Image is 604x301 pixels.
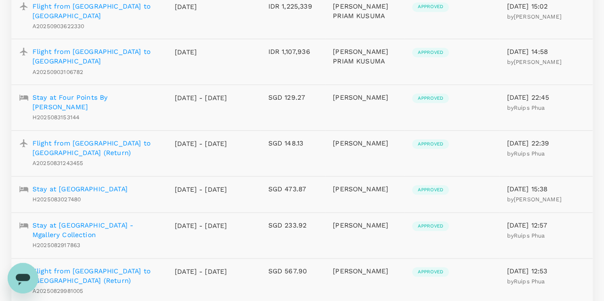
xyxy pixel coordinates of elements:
[514,196,562,203] span: [PERSON_NAME]
[32,196,81,203] span: H2025083027480
[32,220,159,239] a: Stay at [GEOGRAPHIC_DATA] - Mgallery Collection
[32,288,83,294] span: A20250829981005
[412,49,449,56] span: Approved
[32,184,127,194] a: Stay at [GEOGRAPHIC_DATA]
[412,269,449,275] span: Approved
[268,47,318,56] p: IDR 1,107,936
[412,141,449,147] span: Approved
[32,23,84,30] span: A20250903622330
[32,93,159,112] a: Stay at Four Points By [PERSON_NAME]
[32,114,79,121] span: H2025083153144
[333,47,397,66] p: [PERSON_NAME] PRIAM KUSUMA
[333,266,397,276] p: [PERSON_NAME]
[175,2,227,11] p: [DATE]
[412,3,449,10] span: Approved
[333,184,397,194] p: [PERSON_NAME]
[412,223,449,229] span: Approved
[514,278,545,285] span: Ruips Phua
[412,187,449,193] span: Approved
[32,47,159,66] a: Flight from [GEOGRAPHIC_DATA] to [GEOGRAPHIC_DATA]
[268,1,318,11] p: IDR 1,225,339
[268,93,318,102] p: SGD 129.27
[507,13,561,20] span: by
[514,104,545,111] span: Ruips Phua
[507,150,545,157] span: by
[333,138,397,148] p: [PERSON_NAME]
[514,59,562,65] span: [PERSON_NAME]
[507,104,545,111] span: by
[412,95,449,102] span: Approved
[507,59,561,65] span: by
[507,232,545,239] span: by
[514,13,562,20] span: [PERSON_NAME]
[514,232,545,239] span: Ruips Phua
[32,69,83,75] span: A20250903106782
[507,1,585,11] p: [DATE] 15:02
[32,242,80,249] span: H2025082917863
[8,263,38,293] iframe: Button to launch messaging window
[175,267,227,276] p: [DATE] - [DATE]
[507,266,585,276] p: [DATE] 12:53
[507,196,561,203] span: by
[32,138,159,157] a: Flight from [GEOGRAPHIC_DATA] to [GEOGRAPHIC_DATA] (Return)
[32,266,159,285] a: Flight from [GEOGRAPHIC_DATA] to [GEOGRAPHIC_DATA] (Return)
[268,220,318,230] p: SGD 233.92
[333,1,397,21] p: [PERSON_NAME] PRIAM KUSUMA
[175,221,227,230] p: [DATE] - [DATE]
[175,185,227,194] p: [DATE] - [DATE]
[268,138,318,148] p: SGD 148.13
[268,266,318,276] p: SGD 567.90
[32,160,83,166] span: A20250831243455
[333,220,397,230] p: [PERSON_NAME]
[32,1,159,21] a: Flight from [GEOGRAPHIC_DATA] to [GEOGRAPHIC_DATA]
[268,184,318,194] p: SGD 473.87
[507,278,545,285] span: by
[507,93,585,102] p: [DATE] 22:45
[175,93,227,103] p: [DATE] - [DATE]
[333,93,397,102] p: [PERSON_NAME]
[507,138,585,148] p: [DATE] 22:39
[175,47,227,57] p: [DATE]
[507,220,585,230] p: [DATE] 12:57
[514,150,545,157] span: Ruips Phua
[507,184,585,194] p: [DATE] 15:38
[507,47,585,56] p: [DATE] 14:58
[175,139,227,148] p: [DATE] - [DATE]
